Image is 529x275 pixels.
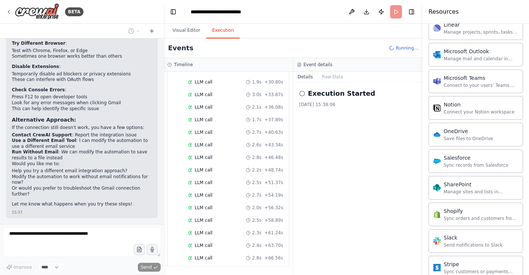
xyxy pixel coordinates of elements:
span: + 58.89s [264,217,283,223]
span: 2.3s [252,230,261,236]
div: SharePoint [444,181,518,188]
div: Microsoft Teams [444,74,518,82]
h3: Alternative Approach: [12,116,152,123]
img: SharePoint [433,184,441,191]
li: Press F12 to open developer tools [12,94,152,100]
button: Execution [206,23,240,38]
span: 2.5s [252,180,261,186]
span: 2.8s [252,155,261,160]
p: : [12,41,152,47]
strong: Use a Different Email Tool [12,138,76,143]
h4: Resources [429,7,459,16]
button: Switch to previous chat [125,27,143,35]
div: BETA [65,7,83,16]
strong: Check Console Errors [12,87,65,92]
span: LLM call [195,155,212,160]
span: + 48.74s [264,167,283,173]
button: Improve [3,262,35,272]
nav: breadcrumb [191,8,257,16]
button: Hide left sidebar [168,7,178,17]
span: LLM call [195,242,212,248]
h3: Event details [304,62,332,68]
img: Stripe [433,264,441,271]
span: 1.7s [252,117,261,123]
li: Look for any error messages when clicking Gmail [12,100,152,106]
li: Or would you prefer to troubleshoot the Gmail connection further? [12,186,152,197]
div: 15:37 [12,210,23,215]
span: LLM call [195,217,212,223]
button: Click to speak your automation idea [147,244,158,255]
span: 2.0s [252,205,261,211]
span: 2.2s [252,167,261,173]
img: Notion [433,104,441,112]
img: Microsoft Teams [433,78,441,85]
span: 2.1s [252,104,261,110]
span: 2.7s [252,129,261,135]
li: These can interfere with OAuth flows [12,77,152,83]
p: : [12,87,152,93]
span: LLM call [195,167,212,173]
div: Manage projects, sprints, tasks, and bug tracking in Linear [444,29,518,35]
strong: Run Without Email [12,149,58,155]
div: Salesforce [444,154,508,162]
span: + 33.87s [264,92,283,98]
span: 1.9s [252,79,261,85]
div: Save files to OneDrive [444,136,493,142]
li: Modify the automation to work without email notifications for now? [12,174,152,186]
img: Shopify [433,211,441,218]
span: 2.4s [252,242,261,248]
li: : I can modify the automation to use a different email service [12,138,152,149]
button: Raw Data [317,72,348,82]
span: Improve [14,264,32,270]
button: Upload files [134,244,145,255]
span: + 54.19s [264,192,283,198]
span: + 46.48s [264,155,283,160]
h2: Events [168,43,193,53]
span: + 36.08s [264,104,283,110]
h2: Execution Started [308,88,375,99]
div: Connect your Notion workspace [444,109,515,115]
li: Temporarily disable ad blockers or privacy extensions [12,71,152,77]
span: LLM call [195,180,212,186]
strong: Try Different Browser [12,41,65,46]
button: Details [293,72,318,82]
button: Start a new chat [146,27,158,35]
span: LLM call [195,92,212,98]
span: + 30.80s [264,79,283,85]
span: + 56.32s [264,205,283,211]
p: If the connection still doesn't work, you have a few options: [12,125,152,131]
div: Manage sites and lists in SharePoint [444,189,518,195]
img: Microsoft Outlook [433,51,441,58]
span: + 43.34s [264,142,283,148]
span: + 37.89s [264,117,283,123]
li: : Report the integration issue [12,132,152,138]
div: Sync orders and customers from Shopify [444,215,518,221]
div: Linear [444,21,518,28]
img: OneDrive [433,131,441,138]
div: Send notifications to Slack [444,242,502,248]
div: OneDrive [444,128,493,135]
li: : We can modify the automation to save results to a file instead [12,149,152,161]
div: Notion [444,101,515,108]
div: Shopify [444,207,518,215]
span: 2.5s [252,217,261,223]
span: LLM call [195,117,212,123]
span: + 51.37s [264,180,283,186]
span: LLM call [195,205,212,211]
p: : [12,64,152,70]
p: Would you like me to: [12,161,152,167]
div: Stripe [444,261,518,268]
span: Running... [396,45,418,51]
div: Slack [444,234,502,241]
li: This can help identify the specific issue [12,106,152,112]
span: + 61.24s [264,230,283,236]
div: Sync customers or payments from Stripe [444,269,518,275]
button: Send [138,263,161,272]
span: LLM call [195,230,212,236]
li: Help you try a different email integration approach? [12,168,152,174]
button: Visual Editor [167,23,206,38]
span: LLM call [195,192,212,198]
strong: Contact CrewAI Support [12,132,72,137]
div: Microsoft Outlook [444,48,518,55]
strong: Disable Extensions [12,64,59,69]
